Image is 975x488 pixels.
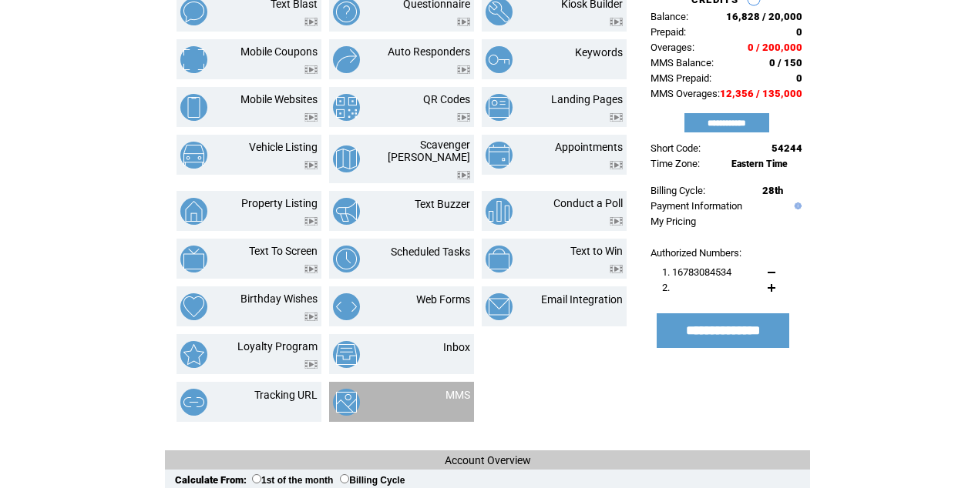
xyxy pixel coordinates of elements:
[443,341,470,353] a: Inbox
[180,246,207,272] img: text-to-screen.png
[555,141,623,153] a: Appointments
[180,198,207,225] img: property-listing.png
[610,217,623,226] img: video.png
[175,474,247,486] span: Calculate From:
[731,159,788,169] span: Eastern Time
[662,266,731,278] span: 1. 16783084534
[570,245,623,257] a: Text to Win
[240,292,318,305] a: Birthday Wishes
[457,171,470,179] img: video.png
[240,45,318,58] a: Mobile Coupons
[333,94,360,121] img: qr-codes.png
[333,198,360,225] img: text-buzzer.png
[457,18,470,26] img: video.png
[720,88,802,99] span: 12,356 / 135,000
[610,18,623,26] img: video.png
[340,474,349,483] input: Billing Cycle
[249,245,318,257] a: Text To Screen
[391,246,470,258] a: Scheduled Tasks
[772,142,802,154] span: 54244
[651,158,700,169] span: Time Zone:
[486,142,513,169] img: appointments.png
[180,293,207,320] img: birthday-wishes.png
[445,389,470,401] a: MMS
[651,72,711,84] span: MMS Prepaid:
[333,293,360,320] img: web-forms.png
[180,389,207,416] img: tracking-url.png
[791,202,802,209] img: help.gif
[304,265,318,273] img: video.png
[651,88,720,99] span: MMS Overages:
[726,11,802,22] span: 16,828 / 20,000
[541,293,623,306] a: Email Integration
[388,139,470,163] a: Scavenger [PERSON_NAME]
[610,161,623,169] img: video.png
[304,113,318,122] img: video.png
[486,198,513,225] img: conduct-a-poll.png
[240,93,318,105] a: Mobile Websites
[333,145,360,172] img: scavenger-hunt.png
[610,265,623,273] img: video.png
[651,142,701,154] span: Short Code:
[551,93,623,105] a: Landing Pages
[796,72,802,84] span: 0
[457,65,470,74] img: video.png
[575,46,623,58] a: Keywords
[340,475,405,486] label: Billing Cycle
[415,198,470,210] a: Text Buzzer
[180,341,207,368] img: loyalty-program.png
[457,113,470,122] img: video.png
[651,200,742,212] a: Payment Information
[762,185,783,196] span: 28th
[333,389,360,416] img: mms.png
[333,46,360,73] img: auto-responders.png
[423,93,470,105] a: QR Codes
[304,217,318,226] img: video.png
[416,293,470,306] a: Web Forms
[662,282,670,293] span: 2.
[180,94,207,121] img: mobile-websites.png
[304,313,318,321] img: video.png
[252,475,333,486] label: 1st of the month
[553,197,623,209] a: Conduct a Poll
[180,46,207,73] img: mobile-coupons.png
[486,246,513,272] img: text-to-win.png
[388,45,470,58] a: Auto Responders
[651,216,696,227] a: My Pricing
[748,42,802,53] span: 0 / 200,000
[486,293,513,320] img: email-integration.png
[769,57,802,69] span: 0 / 150
[304,161,318,169] img: video.png
[333,341,360,368] img: inbox.png
[249,141,318,153] a: Vehicle Listing
[796,26,802,38] span: 0
[304,360,318,369] img: video.png
[241,197,318,209] a: Property Listing
[651,26,686,38] span: Prepaid:
[486,94,513,121] img: landing-pages.png
[651,247,741,259] span: Authorized Numbers:
[254,389,318,401] a: Tracking URL
[304,18,318,26] img: video.png
[445,454,531,466] span: Account Overview
[304,65,318,74] img: video.png
[651,42,694,53] span: Overages:
[252,474,261,483] input: 1st of the month
[333,246,360,272] img: scheduled-tasks.png
[651,11,688,22] span: Balance:
[180,142,207,169] img: vehicle-listing.png
[610,113,623,122] img: video.png
[486,46,513,73] img: keywords.png
[237,340,318,353] a: Loyalty Program
[651,185,705,196] span: Billing Cycle:
[651,57,714,69] span: MMS Balance:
